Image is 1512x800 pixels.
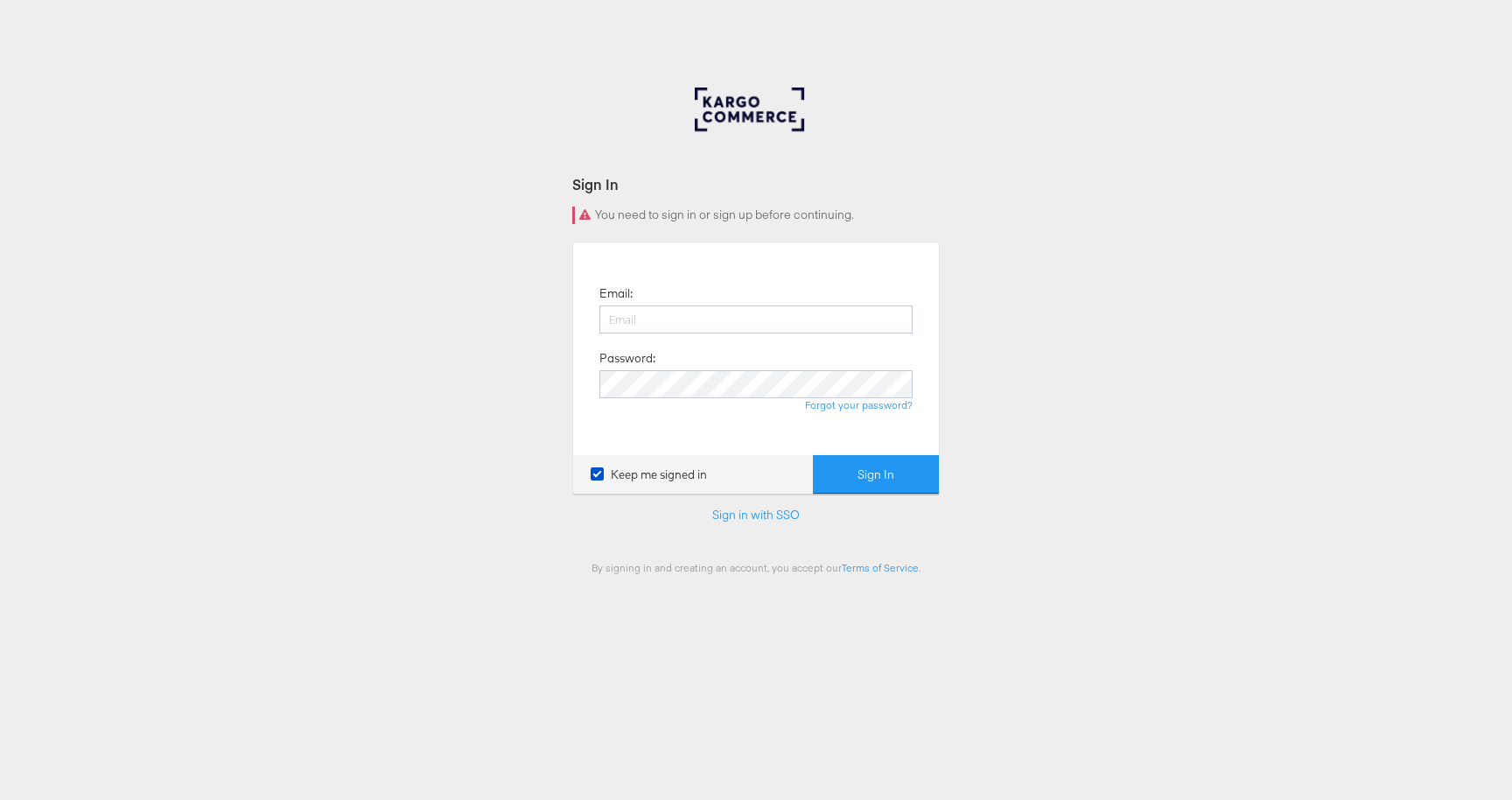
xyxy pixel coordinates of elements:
a: Terms of Service [842,561,919,574]
div: You need to sign in or sign up before continuing. [572,207,940,224]
label: Keep me signed in [591,467,707,483]
button: Sign In [813,455,939,495]
input: Email [599,305,913,333]
label: Email: [599,285,633,302]
label: Password: [599,350,655,367]
a: Forgot your password? [805,398,913,411]
a: Sign in with SSO [712,507,800,523]
div: By signing in and creating an account, you accept our . [572,561,940,574]
div: Sign In [572,174,940,194]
